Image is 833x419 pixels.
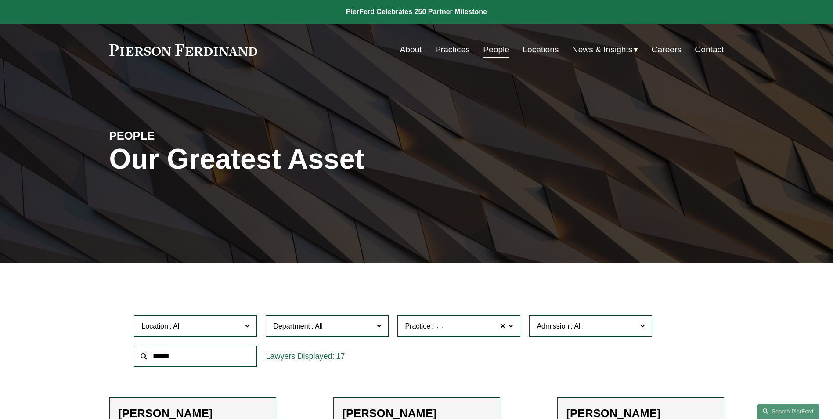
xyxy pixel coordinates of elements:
span: Practice [405,322,430,330]
a: Search this site [757,404,819,419]
a: Contact [695,41,724,58]
a: Practices [435,41,470,58]
h1: Our Greatest Asset [109,143,519,175]
span: Department [273,322,310,330]
span: 17 [336,352,345,361]
h4: PEOPLE [109,129,263,143]
a: Careers [652,41,682,58]
a: People [483,41,509,58]
span: News & Insights [572,42,633,58]
a: About [400,41,422,58]
span: Admission [537,322,569,330]
a: folder dropdown [572,41,638,58]
a: Locations [523,41,559,58]
span: Location [141,322,168,330]
span: Privacy and Data Protection [435,321,522,332]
